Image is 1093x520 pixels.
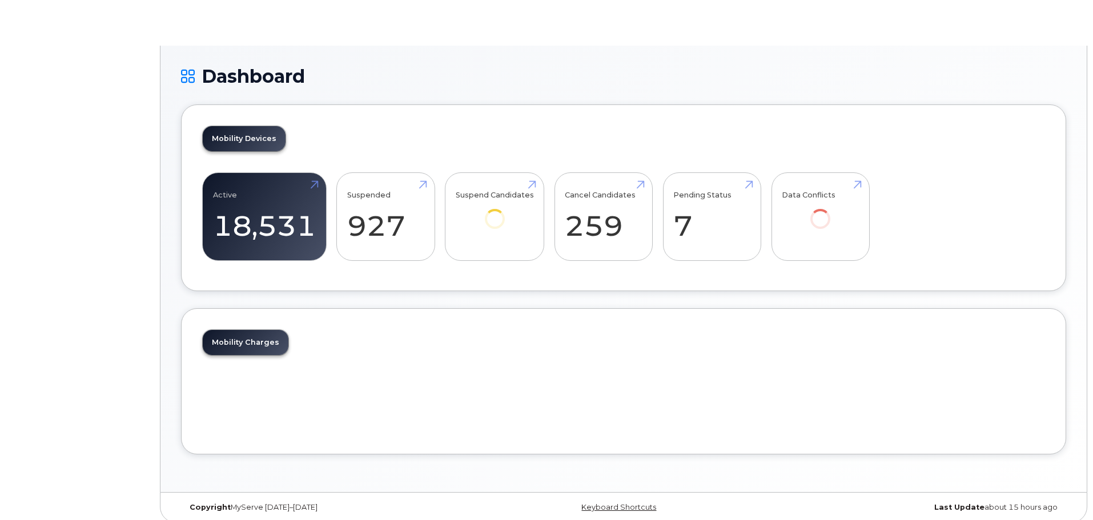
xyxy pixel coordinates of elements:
strong: Last Update [934,503,984,511]
a: Data Conflicts [782,179,859,245]
div: about 15 hours ago [771,503,1066,512]
strong: Copyright [190,503,231,511]
div: MyServe [DATE]–[DATE] [181,503,476,512]
a: Suspended 927 [347,179,424,255]
a: Active 18,531 [213,179,316,255]
a: Mobility Devices [203,126,286,151]
a: Pending Status 7 [673,179,750,255]
a: Keyboard Shortcuts [581,503,656,511]
h1: Dashboard [181,66,1066,86]
a: Cancel Candidates 259 [565,179,642,255]
a: Mobility Charges [203,330,288,355]
a: Suspend Candidates [456,179,534,245]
